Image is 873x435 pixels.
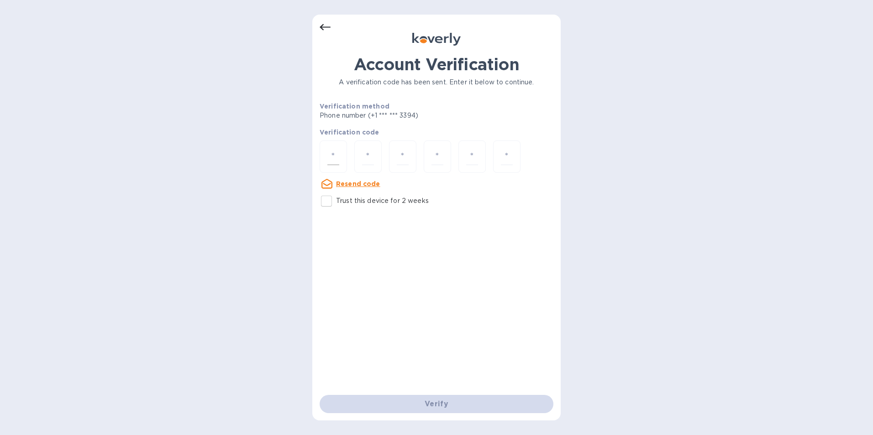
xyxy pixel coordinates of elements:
p: Phone number (+1 *** *** 3394) [320,111,488,120]
b: Verification method [320,103,389,110]
p: Verification code [320,128,553,137]
p: A verification code has been sent. Enter it below to continue. [320,78,553,87]
u: Resend code [336,180,380,187]
h1: Account Verification [320,55,553,74]
p: Trust this device for 2 weeks [336,196,429,206]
